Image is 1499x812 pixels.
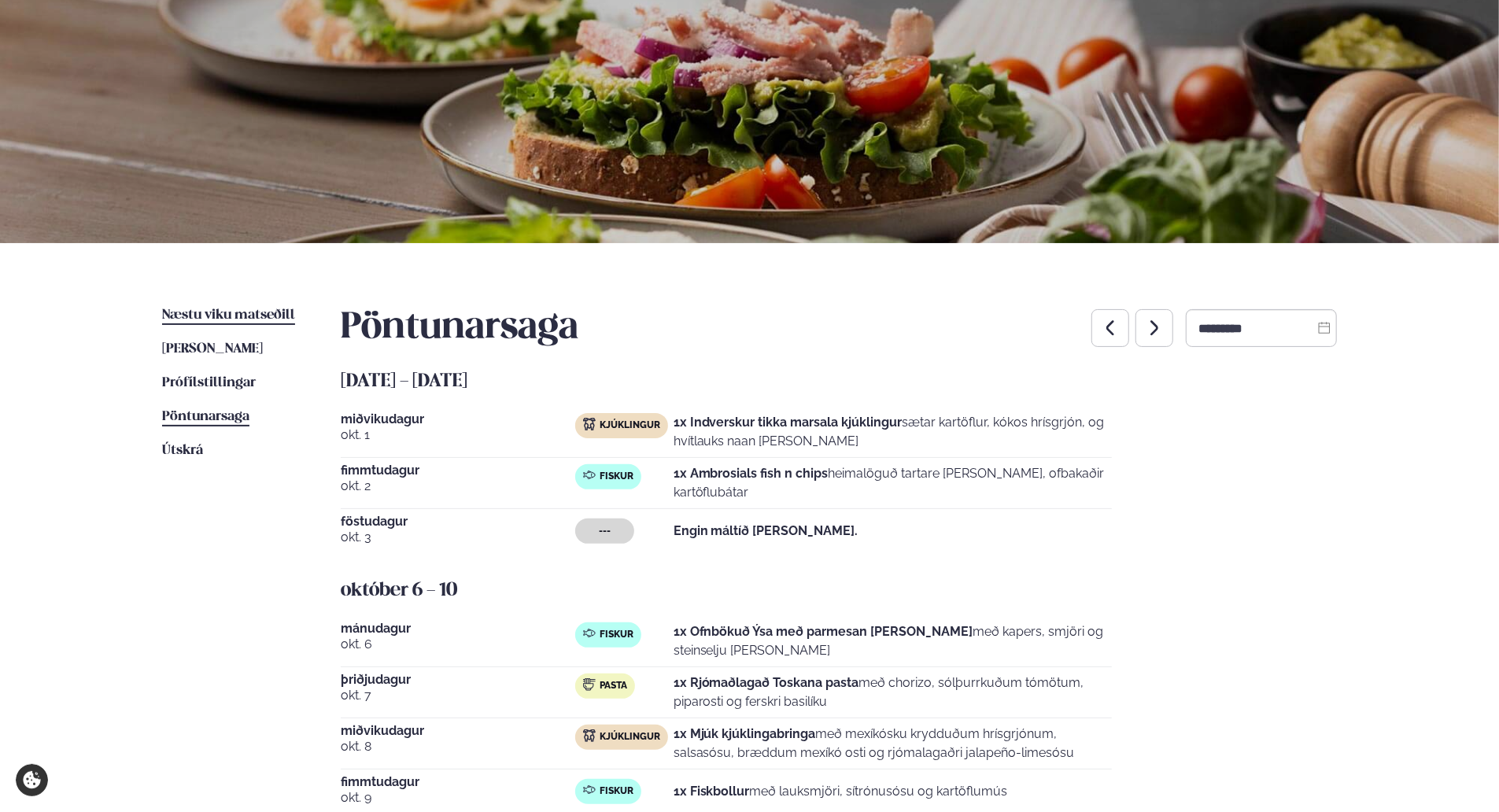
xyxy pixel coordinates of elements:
a: Prófílstillingar [162,374,256,393]
span: miðvikudagur [341,725,575,737]
h5: [DATE] - [DATE] [341,369,1337,394]
a: Cookie settings [16,764,48,796]
img: chicken.svg [583,418,596,430]
strong: 1x Mjúk kjúklingabringa [674,726,816,741]
span: Pasta [600,680,627,692]
span: okt. 1 [341,426,575,445]
span: okt. 2 [341,477,575,496]
span: mánudagur [341,622,575,635]
img: fish.svg [583,469,596,482]
strong: 1x Ambrosials fish n chips [674,466,829,481]
img: fish.svg [583,627,596,640]
h5: október 6 - 10 [341,578,1337,603]
span: Fiskur [600,785,633,798]
span: fimmtudagur [341,464,575,477]
p: með lauksmjöri, sítrónusósu og kartöflumús [674,782,1008,801]
p: með mexíkósku krydduðum hrísgrjónum, salsasósu, bræddum mexíkó osti og rjómalagaðri jalapeño-lime... [674,725,1112,762]
span: okt. 6 [341,635,575,654]
span: okt. 3 [341,528,575,547]
strong: 1x Indverskur tikka marsala kjúklingur [674,415,903,430]
img: fish.svg [583,784,596,796]
span: miðvikudagur [341,413,575,426]
p: heimalöguð tartare [PERSON_NAME], ofbakaðir kartöflubátar [674,464,1112,502]
strong: 1x Ofnbökuð Ýsa með parmesan [PERSON_NAME] [674,624,973,639]
img: chicken.svg [583,729,596,742]
img: pasta.svg [583,678,596,691]
span: Næstu viku matseðill [162,308,295,322]
span: Fiskur [600,629,633,641]
a: Pöntunarsaga [162,408,249,426]
span: okt. 8 [341,737,575,756]
span: [PERSON_NAME] [162,342,263,356]
span: föstudagur [341,515,575,528]
span: --- [599,525,611,537]
span: Kjúklingur [600,731,660,744]
h2: Pöntunarsaga [341,306,578,350]
a: Næstu viku matseðill [162,306,295,325]
strong: 1x Fiskbollur [674,784,750,799]
p: sætar kartöflur, kókos hrísgrjón, og hvítlauks naan [PERSON_NAME] [674,413,1112,451]
span: okt. 7 [341,686,575,705]
p: með kapers, smjöri og steinselju [PERSON_NAME] [674,622,1112,660]
span: Útskrá [162,444,203,457]
strong: Engin máltíð [PERSON_NAME]. [674,523,858,538]
span: okt. 9 [341,788,575,807]
span: Fiskur [600,471,633,483]
p: með chorizo, sólþurrkuðum tómötum, piparosti og ferskri basilíku [674,674,1112,711]
strong: 1x Rjómaðlagað Toskana pasta [674,675,859,690]
span: Pöntunarsaga [162,410,249,423]
span: Kjúklingur [600,419,660,432]
span: Prófílstillingar [162,376,256,389]
a: Útskrá [162,441,203,460]
span: fimmtudagur [341,776,575,788]
a: [PERSON_NAME] [162,340,263,359]
span: þriðjudagur [341,674,575,686]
